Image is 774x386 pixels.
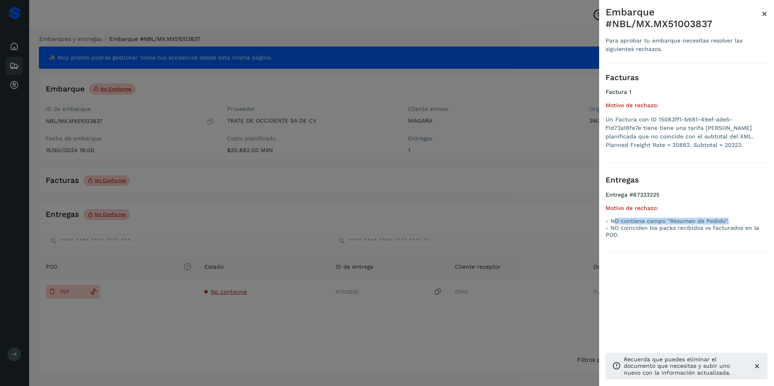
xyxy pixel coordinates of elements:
h3: Entregas [606,176,768,185]
h3: Facturas [606,73,768,83]
p: - NO coinciden los packs recibidos vs facturados en la POD. [606,225,768,238]
h5: Motivo de rechazo: [606,205,768,212]
li: Un Factura con ID 15083ff1-b681-49ef-ade5-f1d73a18fe7e tiene tiene una tarifa [PERSON_NAME] plani... [606,115,768,149]
h4: Entrega #67323225 [606,191,768,205]
span: × [761,8,768,19]
p: Recuerda que puedes eliminar el documento que necesitas y subir uno nuevo con la información actu... [624,356,746,376]
h5: Motivo de rechazo: [606,102,768,109]
button: Close [761,6,768,21]
p: - NO contiene campo "Resumen de Pedido". [606,218,768,225]
h4: Factura 1 [606,89,768,95]
div: Embarque #NBL/MX.MX51003837 [606,6,761,30]
div: Para aprobar tu embarque necesitas resolver las siguientes rechazos. [606,36,761,53]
